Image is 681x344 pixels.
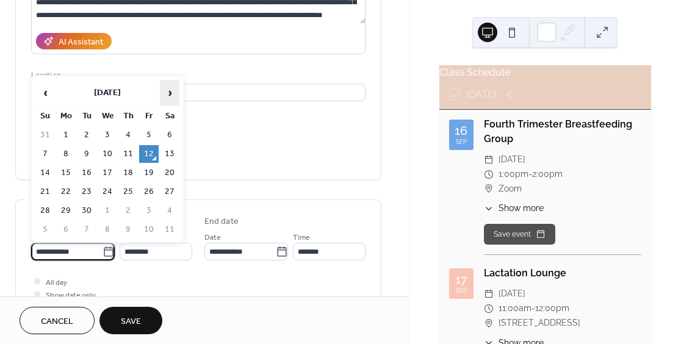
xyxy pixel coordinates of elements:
span: Time [293,231,310,244]
td: 8 [98,221,117,238]
td: 2 [77,126,96,144]
td: 11 [160,221,179,238]
div: ​ [484,287,494,301]
td: 5 [139,126,159,144]
td: 10 [139,221,159,238]
button: Save [99,307,162,334]
div: Lactation Lounge [484,266,641,281]
span: 11:00am [499,301,531,316]
button: ​Show more [484,202,544,215]
th: Tu [77,107,96,125]
td: 8 [56,145,76,163]
span: [STREET_ADDRESS] [499,316,580,331]
div: ​ [484,301,494,316]
th: Fr [139,107,159,125]
td: 4 [160,202,179,220]
td: 17 [98,164,117,182]
span: - [528,167,532,182]
div: End date [204,215,239,228]
div: ​ [484,316,494,331]
td: 25 [118,183,138,201]
div: ​ [484,167,494,182]
td: 1 [56,126,76,144]
div: Sep [456,139,467,145]
span: Zoom [499,182,522,196]
td: 16 [77,164,96,182]
button: Cancel [20,307,95,334]
td: 22 [56,183,76,201]
td: 6 [160,126,179,144]
span: Cancel [41,315,73,328]
td: 23 [77,183,96,201]
td: 1 [98,202,117,220]
div: ​ [484,182,494,196]
td: 13 [160,145,179,163]
div: ​ [484,152,494,167]
span: › [160,81,179,105]
th: Mo [56,107,76,125]
td: 9 [77,145,96,163]
td: 14 [35,164,55,182]
span: All day [46,276,67,289]
div: Class Schedule [439,65,651,80]
th: Su [35,107,55,125]
div: Fourth Trimester Breastfeeding Group [484,117,641,146]
td: 28 [35,202,55,220]
div: AI Assistant [59,36,103,49]
div: 17 [455,273,467,285]
td: 20 [160,164,179,182]
td: 5 [35,221,55,238]
span: 2:00pm [532,167,563,182]
span: [DATE] [499,152,525,167]
th: [DATE] [56,80,159,106]
td: 29 [56,202,76,220]
td: 3 [139,202,159,220]
span: ‹ [36,81,54,105]
td: 9 [118,221,138,238]
span: Show more [499,202,544,215]
td: 18 [118,164,138,182]
td: 11 [118,145,138,163]
button: Save event [484,224,555,245]
td: 10 [98,145,117,163]
span: Show date only [46,289,96,302]
span: - [531,301,535,316]
div: Sep [456,288,467,294]
td: 12 [139,145,159,163]
td: 31 [35,126,55,144]
th: We [98,107,117,125]
div: ​ [484,202,494,215]
td: 19 [139,164,159,182]
td: 21 [35,183,55,201]
td: 30 [77,202,96,220]
td: 27 [160,183,179,201]
td: 4 [118,126,138,144]
th: Th [118,107,138,125]
td: 2 [118,202,138,220]
span: Date [204,231,221,244]
td: 6 [56,221,76,238]
div: Location [31,69,363,82]
span: Save [121,315,141,328]
span: [DATE] [499,287,525,301]
td: 7 [35,145,55,163]
td: 26 [139,183,159,201]
button: AI Assistant [36,33,112,49]
td: 24 [98,183,117,201]
td: 7 [77,221,96,238]
td: 15 [56,164,76,182]
div: 16 [455,124,467,137]
th: Sa [160,107,179,125]
td: 3 [98,126,117,144]
span: 12:00pm [535,301,569,316]
span: 1:00pm [499,167,528,182]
